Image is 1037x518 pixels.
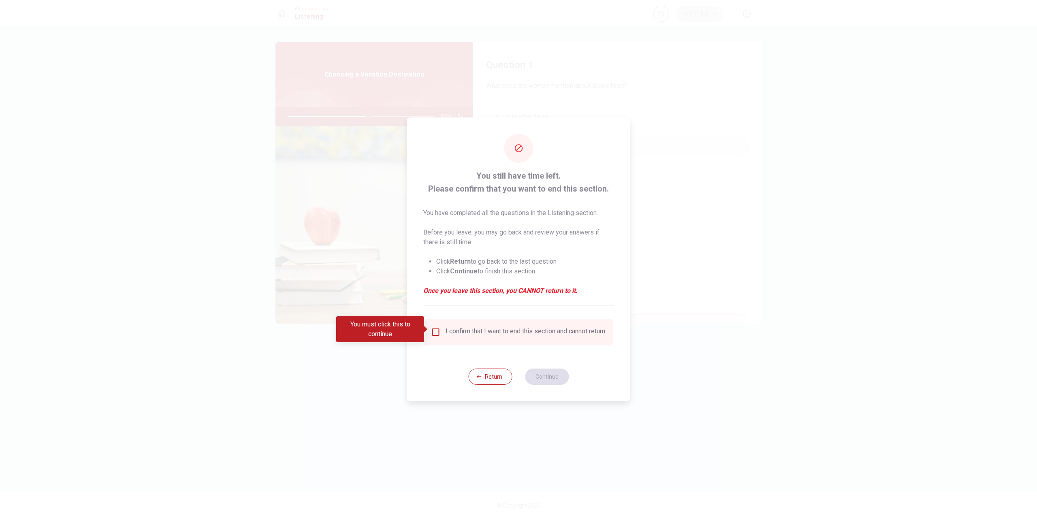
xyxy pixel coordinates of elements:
[446,327,606,337] div: I confirm that I want to end this section and cannot return.
[525,369,569,385] button: Continue
[423,169,614,195] span: You still have time left. Please confirm that you want to end this section.
[423,286,614,296] em: Once you leave this section, you CANNOT return to it.
[450,267,478,275] strong: Continue
[423,228,614,247] p: Before you leave, you may go back and review your answers if there is still time.
[436,257,614,266] li: Click to go back to the last question
[336,316,424,342] div: You must click this to continue
[468,369,512,385] button: Return
[431,327,441,337] span: You must click this to continue
[450,258,471,265] strong: Return
[436,266,614,276] li: Click to finish this section.
[423,208,614,218] p: You have completed all the questions in the Listening section.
